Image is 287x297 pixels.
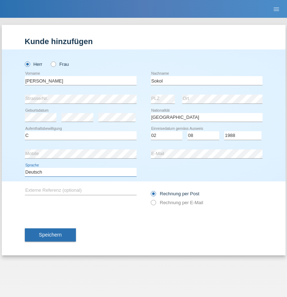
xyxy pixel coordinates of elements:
i: menu [273,6,280,13]
button: Speichern [25,228,76,242]
input: Rechnung per Post [151,191,155,200]
input: Rechnung per E-Mail [151,200,155,209]
label: Rechnung per Post [151,191,199,196]
h1: Kunde hinzufügen [25,37,263,46]
input: Herr [25,62,29,66]
label: Frau [51,62,69,67]
label: Rechnung per E-Mail [151,200,203,205]
input: Frau [51,62,55,66]
span: Speichern [39,232,62,238]
a: menu [269,7,283,11]
label: Herr [25,62,43,67]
